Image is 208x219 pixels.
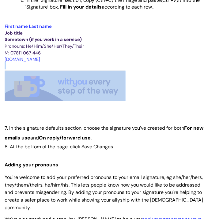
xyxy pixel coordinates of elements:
strong: Fill in your details [60,4,102,10]
span: On reply/forward use [39,135,91,141]
a: WithYou email signature image [5,98,126,102]
span: Pronouns: He/Him/She/Her/They/Their [5,43,84,49]
span: and [30,135,39,141]
span: You're welcome to add your preferred pronouns to your email signature, eg she/her/hers, they/them... [5,174,203,211]
span: Job title [5,30,23,36]
img: WithYou email signature image [5,71,126,103]
span: 8. At the bottom of the page, click Save Changes. [5,143,114,150]
span: Sometown (if you work in a service) [5,36,82,43]
span: First name Last name [5,23,52,29]
span: Adding your pronouns [5,161,58,168]
span: [DOMAIN_NAME] [5,56,40,62]
span: 7. In the signature defaults section, choose the signature you’ve created for both [5,125,184,131]
span: M: 07811 067 446 [5,50,41,56]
